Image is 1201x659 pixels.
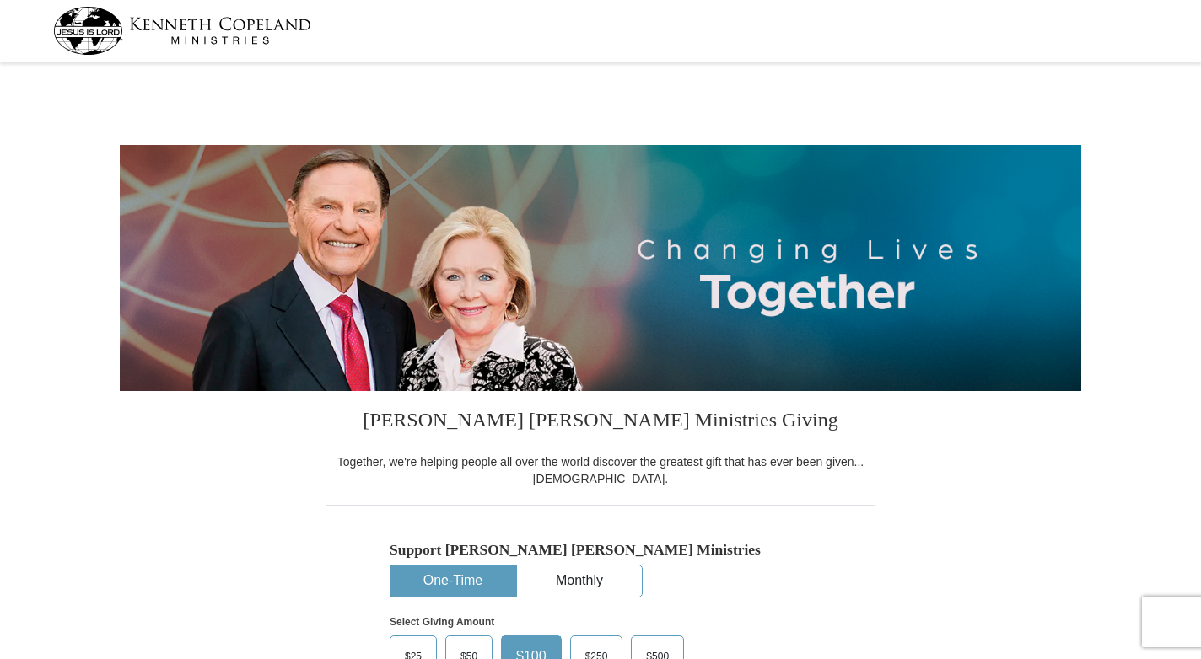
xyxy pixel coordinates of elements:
[326,391,875,453] h3: [PERSON_NAME] [PERSON_NAME] Ministries Giving
[326,453,875,487] div: Together, we're helping people all over the world discover the greatest gift that has ever been g...
[390,565,515,597] button: One-Time
[517,565,642,597] button: Monthly
[390,616,494,628] strong: Select Giving Amount
[53,7,311,55] img: kcm-header-logo.svg
[390,541,811,559] h5: Support [PERSON_NAME] [PERSON_NAME] Ministries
